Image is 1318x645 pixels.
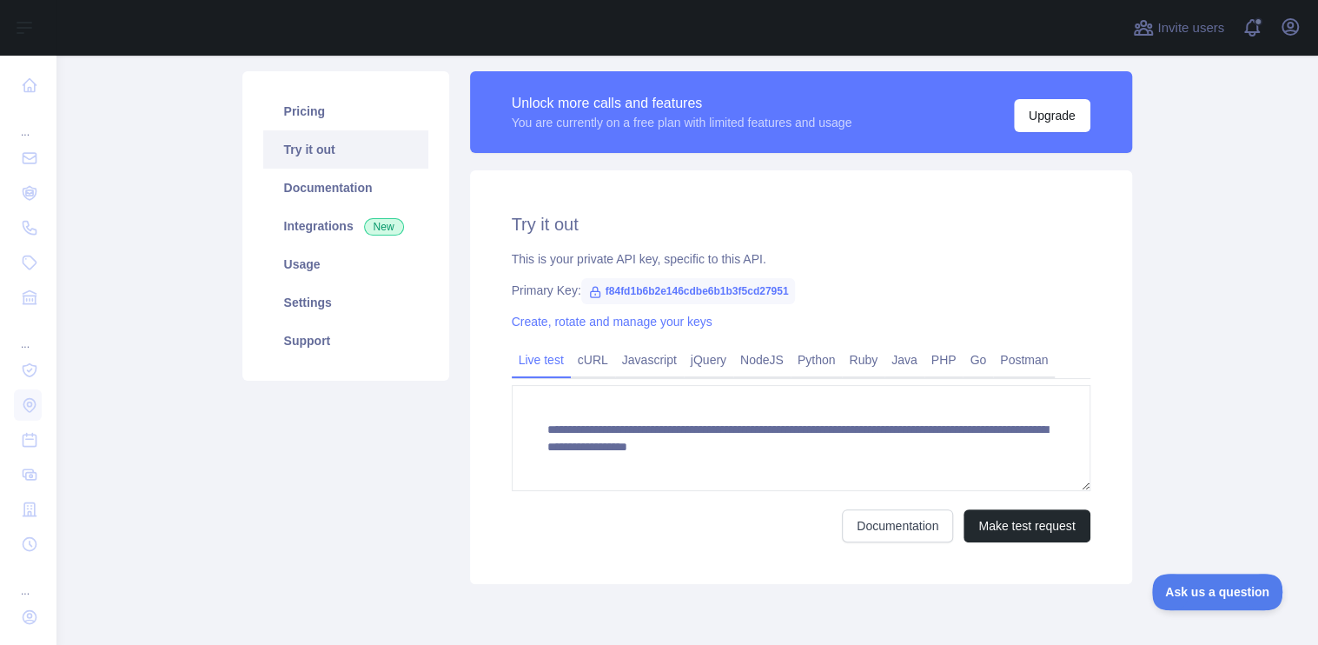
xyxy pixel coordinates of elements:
a: Pricing [263,92,428,130]
a: Ruby [842,346,884,374]
a: Support [263,322,428,360]
a: Documentation [842,509,953,542]
button: Make test request [964,509,1090,542]
a: Usage [263,245,428,283]
div: ... [14,104,42,139]
a: Javascript [615,346,684,374]
div: This is your private API key, specific to this API. [512,250,1090,268]
a: jQuery [684,346,733,374]
div: ... [14,316,42,351]
div: Primary Key: [512,282,1090,299]
a: Create, rotate and manage your keys [512,315,712,329]
iframe: Toggle Customer Support [1152,574,1283,610]
a: Postman [993,346,1055,374]
button: Upgrade [1014,99,1090,132]
a: Live test [512,346,571,374]
div: ... [14,563,42,598]
a: Python [791,346,843,374]
a: cURL [571,346,615,374]
span: f84fd1b6b2e146cdbe6b1b3f5cd27951 [581,278,796,304]
span: New [364,218,404,236]
h2: Try it out [512,212,1090,236]
a: PHP [924,346,964,374]
span: Invite users [1157,18,1224,38]
div: You are currently on a free plan with limited features and usage [512,114,852,131]
a: Java [884,346,924,374]
a: Documentation [263,169,428,207]
div: Unlock more calls and features [512,93,852,114]
a: Settings [263,283,428,322]
a: NodeJS [733,346,791,374]
a: Integrations New [263,207,428,245]
button: Invite users [1129,14,1228,42]
a: Try it out [263,130,428,169]
a: Go [963,346,993,374]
